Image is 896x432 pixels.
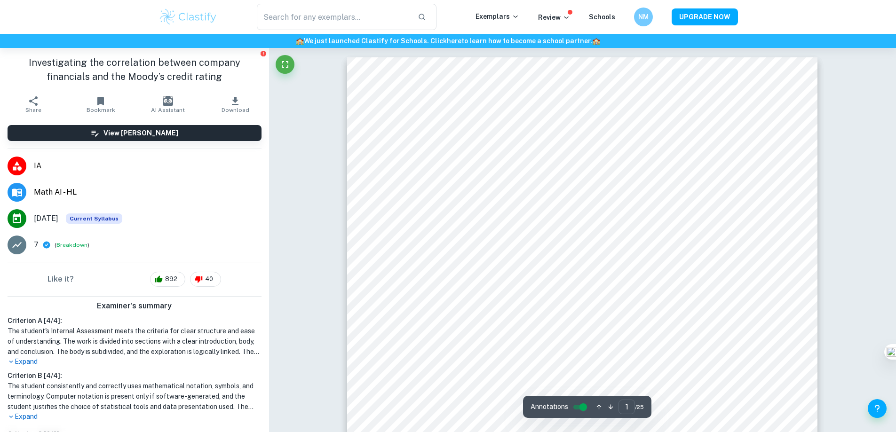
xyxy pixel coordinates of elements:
[672,8,738,25] button: UPGRADE NOW
[34,213,58,224] span: [DATE]
[634,8,653,26] button: NM
[56,241,87,249] button: Breakdown
[190,272,221,287] div: 40
[87,107,115,113] span: Bookmark
[8,315,262,326] h6: Criterion A [ 4 / 4 ]:
[4,300,265,312] h6: Examiner's summary
[589,13,615,21] a: Schools
[276,55,294,74] button: Fullscreen
[34,187,262,198] span: Math AI - HL
[635,403,644,411] span: / 25
[66,213,122,224] div: This exemplar is based on the current syllabus. Feel free to refer to it for inspiration/ideas wh...
[163,96,173,106] img: AI Assistant
[34,239,39,251] p: 7
[160,275,182,284] span: 892
[25,107,41,113] span: Share
[447,37,461,45] a: here
[151,107,185,113] span: AI Assistant
[8,412,262,422] p: Expand
[8,125,262,141] button: View [PERSON_NAME]
[638,12,649,22] h6: NM
[8,370,262,381] h6: Criterion B [ 4 / 4 ]:
[222,107,249,113] span: Download
[257,4,411,30] input: Search for any exemplars...
[2,36,894,46] h6: We just launched Clastify for Schools. Click to learn how to become a school partner.
[538,12,570,23] p: Review
[476,11,519,22] p: Exemplars
[55,241,89,250] span: ( )
[8,55,262,84] h1: Investigating the correlation between company financials and the Moody’s credit rating
[66,213,122,224] span: Current Syllabus
[159,8,218,26] img: Clastify logo
[531,402,568,412] span: Annotations
[202,91,269,118] button: Download
[103,128,178,138] h6: View [PERSON_NAME]
[8,381,262,412] h1: The student consistently and correctly uses mathematical notation, symbols, and terminology. Comp...
[48,274,74,285] h6: Like it?
[592,37,600,45] span: 🏫
[135,91,202,118] button: AI Assistant
[8,357,262,367] p: Expand
[8,326,262,357] h1: The student's Internal Assessment meets the criteria for clear structure and ease of understandin...
[200,275,218,284] span: 40
[150,272,185,287] div: 892
[34,160,262,172] span: IA
[67,91,135,118] button: Bookmark
[260,50,267,57] button: Report issue
[868,399,887,418] button: Help and Feedback
[296,37,304,45] span: 🏫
